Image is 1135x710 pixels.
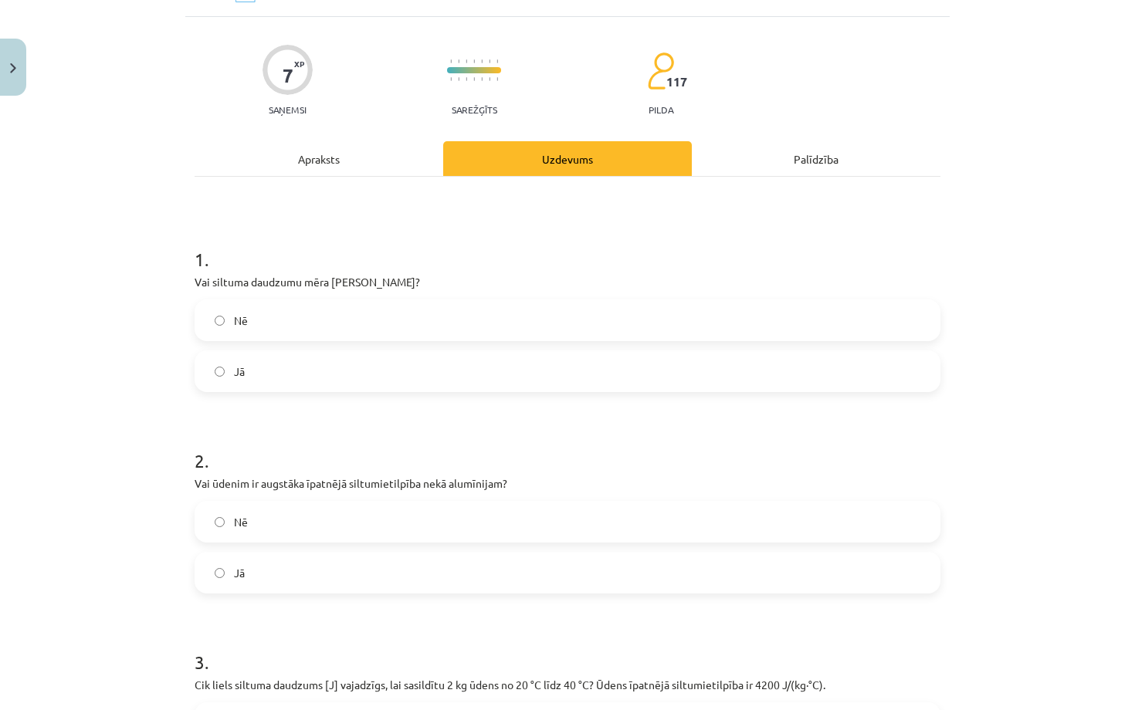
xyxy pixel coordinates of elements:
img: icon-short-line-57e1e144782c952c97e751825c79c345078a6d821885a25fce030b3d8c18986b.svg [481,77,483,81]
p: Vai ūdenim ir augstāka īpatnējā siltumietilpība nekā alumīnijam? [195,475,940,492]
img: icon-short-line-57e1e144782c952c97e751825c79c345078a6d821885a25fce030b3d8c18986b.svg [473,77,475,81]
img: icon-short-line-57e1e144782c952c97e751825c79c345078a6d821885a25fce030b3d8c18986b.svg [489,77,490,81]
span: Jā [234,363,245,380]
p: Cik liels siltuma daudzums [J] vajadzīgs, lai sasildītu 2 kg ūdens no 20 °C līdz 40 °C? Ūdens īpa... [195,677,940,693]
img: icon-short-line-57e1e144782c952c97e751825c79c345078a6d821885a25fce030b3d8c18986b.svg [450,77,452,81]
h1: 3 . [195,624,940,672]
input: Jā [215,568,225,578]
img: students-c634bb4e5e11cddfef0936a35e636f08e4e9abd3cc4e673bd6f9a4125e45ecb1.svg [647,52,674,90]
span: Nē [234,313,248,329]
img: icon-short-line-57e1e144782c952c97e751825c79c345078a6d821885a25fce030b3d8c18986b.svg [481,59,483,63]
div: Apraksts [195,141,443,176]
input: Jā [215,367,225,377]
span: 117 [666,75,687,89]
img: icon-short-line-57e1e144782c952c97e751825c79c345078a6d821885a25fce030b3d8c18986b.svg [466,77,467,81]
img: icon-short-line-57e1e144782c952c97e751825c79c345078a6d821885a25fce030b3d8c18986b.svg [489,59,490,63]
img: icon-short-line-57e1e144782c952c97e751825c79c345078a6d821885a25fce030b3d8c18986b.svg [466,59,467,63]
span: Nē [234,514,248,530]
p: pilda [649,104,673,115]
div: Uzdevums [443,141,692,176]
div: Palīdzība [692,141,940,176]
img: icon-short-line-57e1e144782c952c97e751825c79c345078a6d821885a25fce030b3d8c18986b.svg [450,59,452,63]
div: 7 [283,65,293,86]
img: icon-short-line-57e1e144782c952c97e751825c79c345078a6d821885a25fce030b3d8c18986b.svg [496,59,498,63]
img: icon-short-line-57e1e144782c952c97e751825c79c345078a6d821885a25fce030b3d8c18986b.svg [473,59,475,63]
img: icon-close-lesson-0947bae3869378f0d4975bcd49f059093ad1ed9edebbc8119c70593378902aed.svg [10,63,16,73]
p: Saņemsi [263,104,313,115]
img: icon-short-line-57e1e144782c952c97e751825c79c345078a6d821885a25fce030b3d8c18986b.svg [458,59,459,63]
input: Nē [215,517,225,527]
h1: 1 . [195,221,940,269]
h1: 2 . [195,423,940,471]
p: Vai siltuma daudzumu mēra [PERSON_NAME]? [195,274,940,290]
img: icon-short-line-57e1e144782c952c97e751825c79c345078a6d821885a25fce030b3d8c18986b.svg [458,77,459,81]
img: icon-short-line-57e1e144782c952c97e751825c79c345078a6d821885a25fce030b3d8c18986b.svg [496,77,498,81]
span: XP [294,59,304,68]
input: Nē [215,316,225,326]
p: Sarežģīts [452,104,497,115]
span: Jā [234,565,245,581]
